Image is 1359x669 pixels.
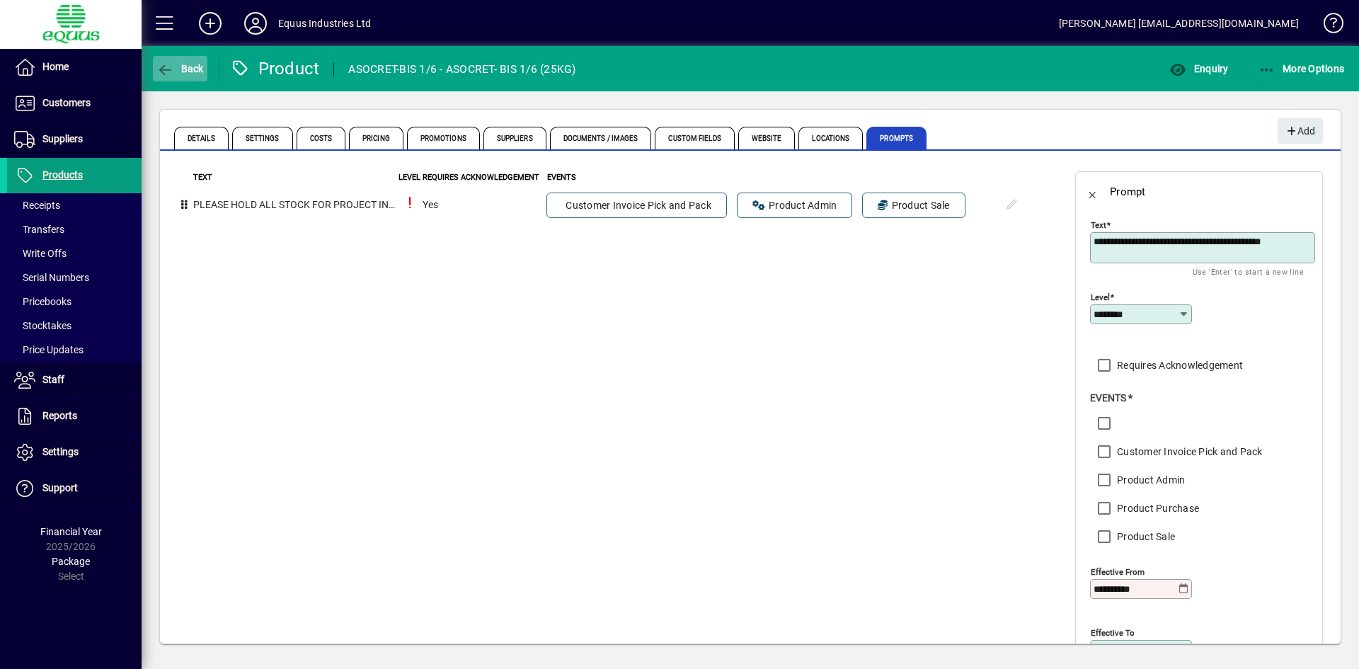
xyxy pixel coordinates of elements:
a: Home [7,50,142,85]
a: Pricebooks [7,290,142,314]
a: Staff [7,362,142,398]
span: Support [42,482,78,493]
label: Product Admin [1114,473,1185,487]
button: Back [1076,175,1110,209]
td: PLEASE HOLD ALL STOCK FOR PROJECT IN [GEOGRAPHIC_DATA] [193,185,398,226]
mat-label: Text [1091,220,1106,230]
div: ASOCRET-BIS 1/6 - ASOCRET- BIS 1/6 (25KG) [348,58,575,81]
span: Suppliers [483,127,546,149]
span: Reports [42,410,77,421]
button: Enquiry [1166,56,1232,81]
span: Customers [42,97,91,108]
span: Events * [1090,392,1132,404]
a: Write Offs [7,241,142,265]
th: Level [397,171,422,185]
div: [PERSON_NAME] [EMAIL_ADDRESS][DOMAIN_NAME] [1059,12,1299,35]
span: Products [42,169,83,181]
span: Settings [42,446,79,457]
span: Prompts [866,127,927,149]
span: Details [174,127,229,149]
th: Requires Acknowledgement [422,171,546,185]
a: Reports [7,399,142,434]
span: Staff [42,374,64,385]
a: Knowledge Base [1313,3,1341,49]
span: More Options [1258,63,1345,74]
mat-hint: Use 'Enter' to start a new line [1193,263,1304,280]
button: Add [1278,118,1323,144]
mat-label: Effective To [1091,628,1135,638]
a: Transfers [7,217,142,241]
span: Product Admin [752,198,837,212]
a: Stocktakes [7,314,142,338]
button: Profile [233,11,278,36]
mat-label: Effective From [1091,567,1145,577]
span: Customer Invoice Pick and Pack [562,198,711,212]
th: Events [546,171,994,185]
a: Receipts [7,193,142,217]
td: Yes [422,185,546,226]
span: Suppliers [42,133,83,144]
span: Product Sale [878,198,949,212]
button: More Options [1255,56,1348,81]
label: Product Sale [1114,530,1175,544]
div: Product [230,57,320,80]
span: Back [156,63,204,74]
a: Customers [7,86,142,121]
span: Price Updates [14,344,84,355]
a: Settings [7,435,142,470]
span: Pricing [349,127,403,149]
span: Home [42,61,69,72]
a: Price Updates [7,338,142,362]
span: Transfers [14,224,64,235]
span: Add [1285,120,1315,143]
span: Write Offs [14,248,67,259]
button: Back [153,56,207,81]
span: Financial Year [40,526,102,537]
a: Suppliers [7,122,142,157]
a: Serial Numbers [7,265,142,290]
a: Support [7,471,142,506]
label: Customer Invoice Pick and Pack [1114,445,1263,459]
span: Promotions [407,127,480,149]
span: Enquiry [1169,63,1228,74]
label: Requires Acknowledgement [1114,358,1243,372]
span: Settings [232,127,293,149]
span: Receipts [14,200,60,211]
span: Serial Numbers [14,272,89,283]
span: Locations [798,127,863,149]
span: Custom Fields [655,127,734,149]
th: Text [193,171,398,185]
span: Pricebooks [14,296,71,307]
span: Package [52,556,90,567]
span: Website [738,127,796,149]
button: Add [188,11,233,36]
mat-label: Level [1091,292,1110,302]
span: Stocktakes [14,320,71,331]
div: Prompt [1110,181,1146,203]
span: Documents / Images [550,127,652,149]
label: Product Purchase [1114,501,1199,515]
span: Costs [297,127,346,149]
div: Equus Industries Ltd [278,12,372,35]
app-page-header-button: Back [142,56,219,81]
